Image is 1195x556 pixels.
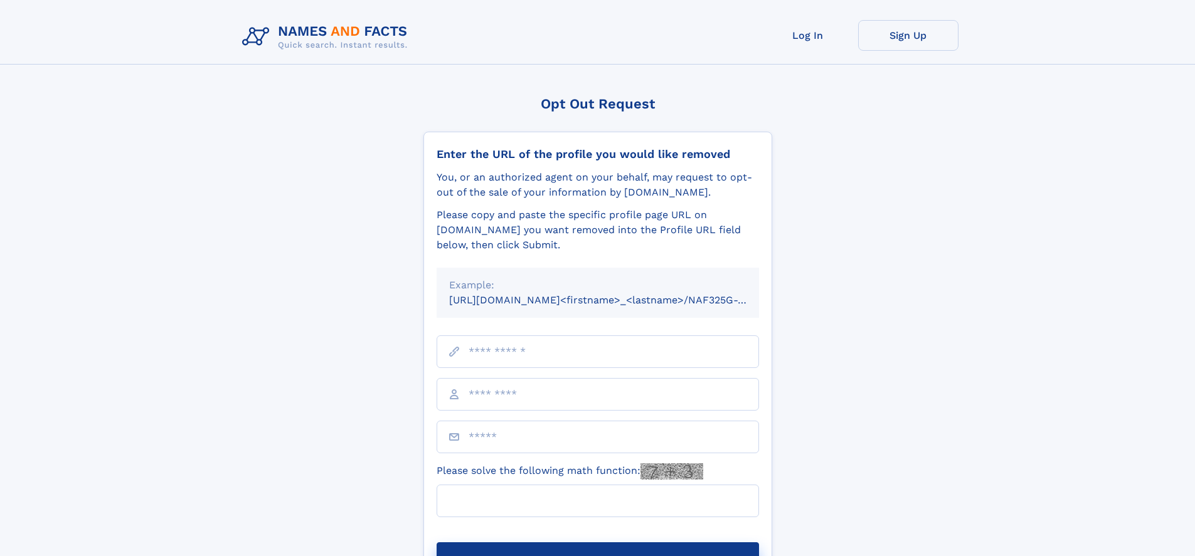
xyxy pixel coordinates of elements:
[237,20,418,54] img: Logo Names and Facts
[423,96,772,112] div: Opt Out Request
[449,294,783,306] small: [URL][DOMAIN_NAME]<firstname>_<lastname>/NAF325G-xxxxxxxx
[858,20,959,51] a: Sign Up
[437,170,759,200] div: You, or an authorized agent on your behalf, may request to opt-out of the sale of your informatio...
[437,147,759,161] div: Enter the URL of the profile you would like removed
[449,278,746,293] div: Example:
[437,463,703,480] label: Please solve the following math function:
[437,207,759,253] div: Please copy and paste the specific profile page URL on [DOMAIN_NAME] you want removed into the Pr...
[758,20,858,51] a: Log In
